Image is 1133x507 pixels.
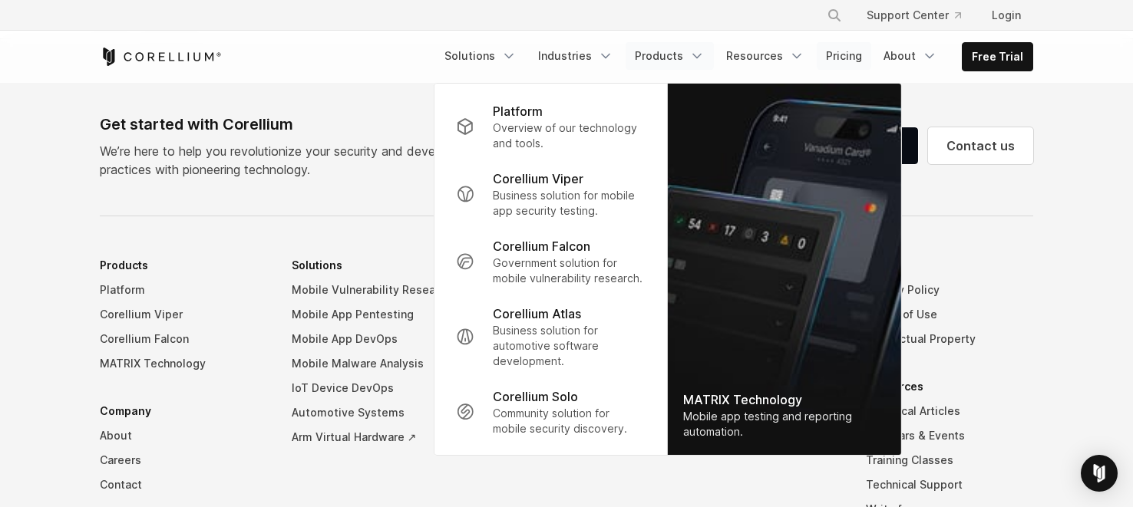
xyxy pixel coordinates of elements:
div: Navigation Menu [435,42,1033,71]
a: Technical Support [866,472,1033,497]
p: Business solution for automotive software development. [493,323,646,369]
a: IoT Device DevOps [292,376,459,400]
a: Free Trial [963,43,1032,71]
a: Contact [100,472,267,497]
a: Mobile Vulnerability Research [292,278,459,302]
a: Products [626,42,714,70]
a: MATRIX Technology Mobile app testing and reporting automation. [668,84,901,455]
a: Corellium Home [100,48,222,66]
div: Mobile app testing and reporting automation. [683,409,886,440]
a: About [100,423,267,448]
p: Corellium Atlas [493,305,581,323]
a: Resources [717,42,814,70]
a: Careers [100,448,267,472]
a: Terms of Use [866,302,1033,327]
p: Corellium Falcon [493,237,590,255]
p: Corellium Viper [493,170,583,188]
a: Mobile App Pentesting [292,302,459,327]
a: Mobile App DevOps [292,327,459,351]
a: Automotive Systems [292,400,459,425]
a: Corellium Viper [100,302,267,327]
a: Arm Virtual Hardware ↗ [292,425,459,449]
a: Corellium Solo Community solution for mobile security discovery. [444,378,658,446]
a: Solutions [435,42,526,70]
a: Intellectual Property [866,327,1033,351]
p: Business solution for mobile app security testing. [493,188,646,219]
a: Mobile Malware Analysis [292,351,459,376]
a: Login [979,2,1033,29]
a: Corellium Viper Business solution for mobile app security testing. [444,160,658,228]
div: Get started with Corellium [100,113,493,136]
img: Matrix_WebNav_1x [668,84,901,455]
a: MATRIX Technology [100,351,267,376]
a: Contact us [928,127,1033,164]
p: Community solution for mobile security discovery. [493,406,646,436]
a: Support Center [854,2,973,29]
a: About [874,42,946,70]
p: We’re here to help you revolutionize your security and development practices with pioneering tech... [100,142,493,179]
div: MATRIX Technology [683,390,886,409]
a: Webinars & Events [866,423,1033,448]
p: Platform [493,102,543,120]
a: Corellium Falcon Government solution for mobile vulnerability research. [444,228,658,295]
a: Platform [100,278,267,302]
a: Platform Overview of our technology and tools. [444,93,658,160]
p: Government solution for mobile vulnerability research. [493,255,646,286]
div: Navigation Menu [808,2,1033,29]
a: Corellium Atlas Business solution for automotive software development. [444,295,658,378]
button: Search [821,2,848,29]
a: Industries [529,42,623,70]
p: Overview of our technology and tools. [493,120,646,151]
a: Privacy Policy [866,278,1033,302]
a: Corellium Falcon [100,327,267,351]
a: Technical Articles [866,399,1033,423]
div: Open Intercom Messenger [1081,455,1118,492]
a: Training Classes [866,448,1033,472]
p: Corellium Solo [493,387,578,406]
a: Pricing [817,42,871,70]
